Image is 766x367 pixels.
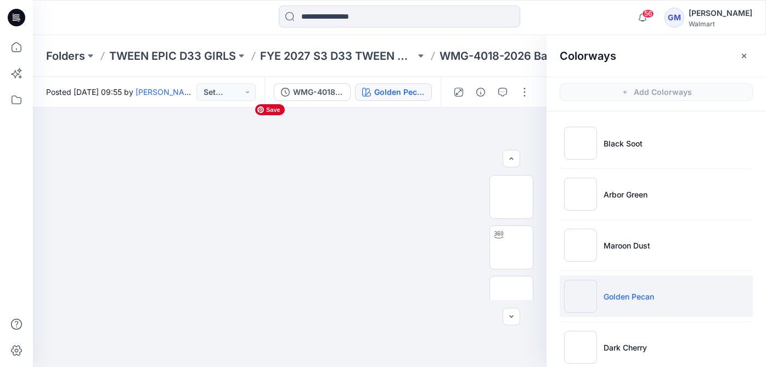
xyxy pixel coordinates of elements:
[255,104,285,115] span: Save
[564,331,597,364] img: Dark Cherry
[440,48,595,64] p: WMG-4018-2026 Barrel Leg in Twill_Opt 2
[664,8,684,27] div: GM
[46,48,85,64] a: Folders
[564,280,597,313] img: Golden Pecan
[604,240,650,251] p: Maroon Dust
[642,9,654,18] span: 56
[472,83,489,101] button: Details
[564,178,597,211] img: Arbor Green
[136,87,199,97] a: [PERSON_NAME]
[604,291,654,302] p: Golden Pecan
[564,229,597,262] img: Maroon Dust
[274,83,351,101] button: WMG-4018-2026 Barrel Leg in Twill_Opt 2_Full Colorway
[109,48,236,64] a: TWEEN EPIC D33 GIRLS
[560,49,616,63] h2: Colorways
[604,342,647,353] p: Dark Cherry
[260,48,415,64] a: FYE 2027 S3 D33 TWEEN GIRL EPIC
[564,127,597,160] img: Black Soot
[293,86,343,98] div: WMG-4018-2026 Barrel Leg in Twill_Opt 2_Full Colorway
[689,7,752,20] div: [PERSON_NAME]
[374,86,425,98] div: Golden Pecan
[46,86,196,98] span: Posted [DATE] 09:55 by
[604,138,643,149] p: Black Soot
[355,83,432,101] button: Golden Pecan
[604,189,647,200] p: Arbor Green
[689,20,752,28] div: Walmart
